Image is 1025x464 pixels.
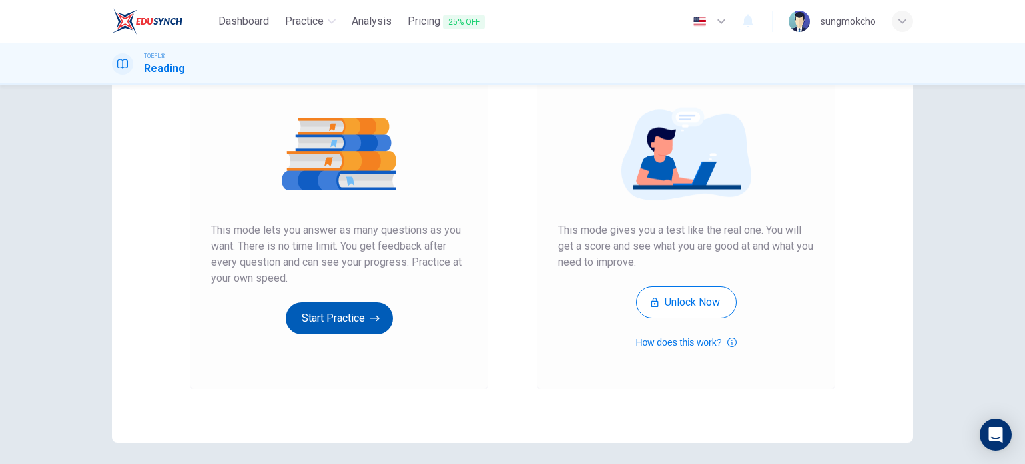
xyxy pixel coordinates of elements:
span: Pricing [408,13,485,30]
button: Unlock Now [636,286,737,318]
button: Practice [280,9,341,33]
span: This mode lets you answer as many questions as you want. There is no time limit. You get feedback... [211,222,467,286]
div: sungmokcho [821,13,876,29]
button: How does this work? [635,334,736,351]
img: en [691,17,708,27]
span: Analysis [352,13,392,29]
span: 25% OFF [443,15,485,29]
span: TOEFL® [144,51,165,61]
span: Dashboard [218,13,269,29]
span: Practice [285,13,324,29]
h1: Reading [144,61,185,77]
button: Dashboard [213,9,274,33]
a: EduSynch logo [112,8,213,35]
div: Open Intercom Messenger [980,419,1012,451]
img: Profile picture [789,11,810,32]
a: Analysis [346,9,397,34]
button: Pricing25% OFF [402,9,490,34]
img: EduSynch logo [112,8,182,35]
button: Start Practice [286,302,393,334]
button: Analysis [346,9,397,33]
span: This mode gives you a test like the real one. You will get a score and see what you are good at a... [558,222,814,270]
a: Dashboard [213,9,274,34]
